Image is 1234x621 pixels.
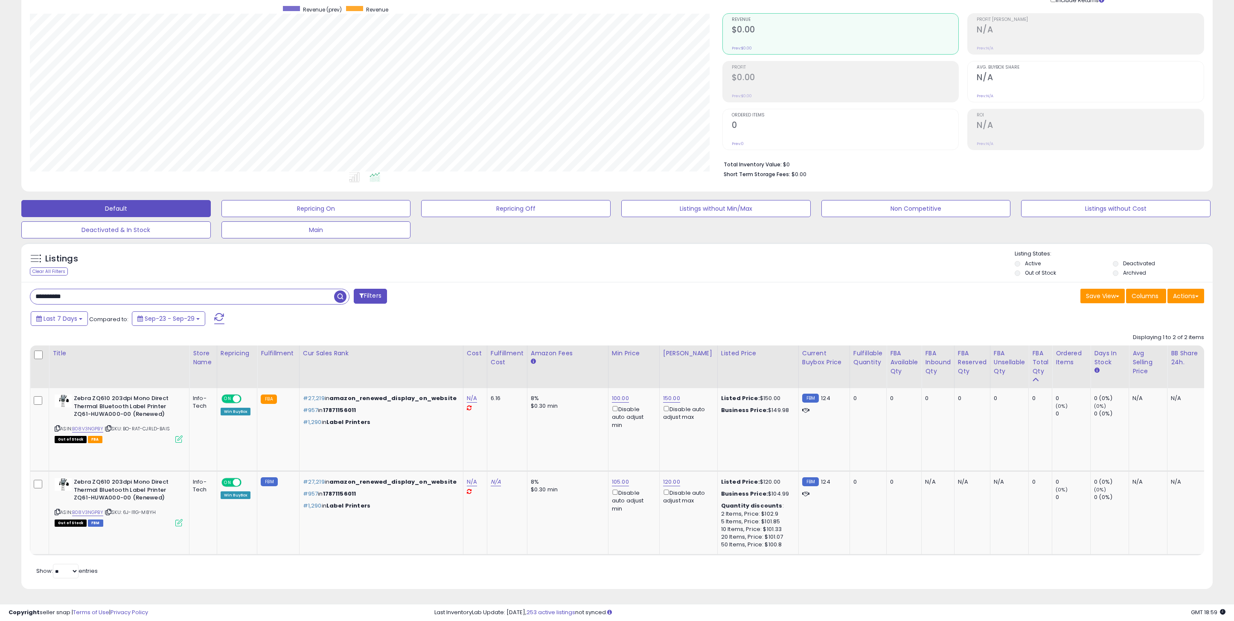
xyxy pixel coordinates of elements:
span: #957 [303,490,318,498]
label: Out of Stock [1025,269,1056,276]
a: B08V3NGPBY [72,425,103,432]
div: N/A [925,478,948,486]
div: Min Price [612,349,656,358]
div: 0 [1056,478,1090,486]
small: Prev: $0.00 [732,46,752,51]
div: 0 [890,478,915,486]
span: 17871156011 [323,490,356,498]
div: 0 [1056,395,1090,402]
div: 0 [1056,410,1090,418]
button: Actions [1167,289,1204,303]
span: | SKU: BO-RAT-CJRLD-BAIS [105,425,170,432]
div: Info-Tech [193,395,210,410]
p: in [303,502,457,510]
img: 31HNl+PbbeL._SL40_.jpg [55,395,72,407]
div: Ordered Items [1056,349,1087,367]
div: 0 (0%) [1094,410,1129,418]
div: Clear All Filters [30,267,68,276]
p: in [303,395,457,402]
span: amazon_renewed_display_on_website [329,478,457,486]
b: Business Price: [721,490,768,498]
strong: Copyright [9,608,40,616]
span: Profit [732,65,959,70]
div: $0.30 min [531,402,602,410]
div: 0 [853,478,880,486]
div: 0 [853,395,880,402]
span: FBA [88,436,102,443]
div: Amazon Fees [531,349,605,358]
b: Zebra ZQ610 203dpi Mono Direct Thermal Bluetooth Label Printer ZQ61-HUWA000-00 (Renewed) [74,478,178,504]
b: Quantity discounts [721,502,783,510]
small: (0%) [1056,486,1068,493]
button: Filters [354,289,387,304]
span: All listings that are currently out of stock and unavailable for purchase on Amazon [55,436,87,443]
div: 5 Items, Price: $101.85 [721,518,792,525]
span: #957 [303,406,318,414]
span: | SKU: 6J-I11G-M8YH [105,509,156,516]
span: OFF [240,479,254,486]
div: Listed Price [721,349,795,358]
p: in [303,418,457,426]
h2: $0.00 [732,25,959,36]
button: Repricing Off [421,200,611,217]
button: Listings without Cost [1021,200,1211,217]
div: $0.30 min [531,486,602,493]
li: $0 [724,159,1198,169]
div: Displaying 1 to 2 of 2 items [1133,334,1204,342]
div: Cost [467,349,483,358]
div: Store Name [193,349,213,367]
button: Repricing On [221,200,411,217]
div: 20 Items, Price: $101.07 [721,533,792,541]
a: N/A [467,478,477,486]
div: Disable auto adjust max [663,404,711,421]
div: Days In Stock [1094,349,1125,367]
p: Listing States: [1015,250,1213,258]
div: 2 Items, Price: $102.9 [721,510,792,518]
span: 124 [821,394,830,402]
img: 31HNl+PbbeL._SL40_.jpg [55,478,72,491]
span: Compared to: [89,315,128,323]
div: $104.99 [721,490,792,498]
small: Prev: 0 [732,141,744,146]
small: FBA [261,395,276,404]
a: Terms of Use [73,608,109,616]
span: 17871156011 [323,406,356,414]
div: 0 [994,395,1022,402]
small: Prev: N/A [977,46,993,51]
h2: N/A [977,25,1204,36]
div: Fulfillment [261,349,295,358]
span: #27,219 [303,478,325,486]
b: Listed Price: [721,394,760,402]
div: Win BuyBox [221,408,251,415]
label: Active [1025,260,1041,267]
span: All listings that are currently out of stock and unavailable for purchase on Amazon [55,519,87,527]
div: [PERSON_NAME] [663,349,714,358]
span: Label Printers [326,418,370,426]
div: FBA Total Qty [1032,349,1048,376]
div: Disable auto adjust min [612,404,653,429]
small: FBM [802,394,819,403]
b: Listed Price: [721,478,760,486]
a: 105.00 [612,478,629,486]
div: Info-Tech [193,478,210,493]
small: Amazon Fees. [531,358,536,366]
button: Sep-23 - Sep-29 [132,311,205,326]
span: #27,219 [303,394,325,402]
div: 0 (0%) [1094,395,1129,402]
div: 50 Items, Price: $100.8 [721,541,792,548]
span: ROI [977,113,1204,118]
div: ASIN: [55,395,183,442]
small: (0%) [1094,486,1106,493]
div: N/A [994,478,1022,486]
div: Disable auto adjust max [663,488,711,505]
span: ON [222,479,233,486]
span: Profit [PERSON_NAME] [977,17,1204,22]
div: Current Buybox Price [802,349,846,367]
small: Days In Stock. [1094,367,1099,374]
small: FBM [261,477,277,486]
div: 0 [1056,493,1090,501]
div: $150.00 [721,395,792,402]
div: 0 [1032,478,1045,486]
span: 124 [821,478,830,486]
span: 2025-10-7 18:59 GMT [1191,608,1225,616]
